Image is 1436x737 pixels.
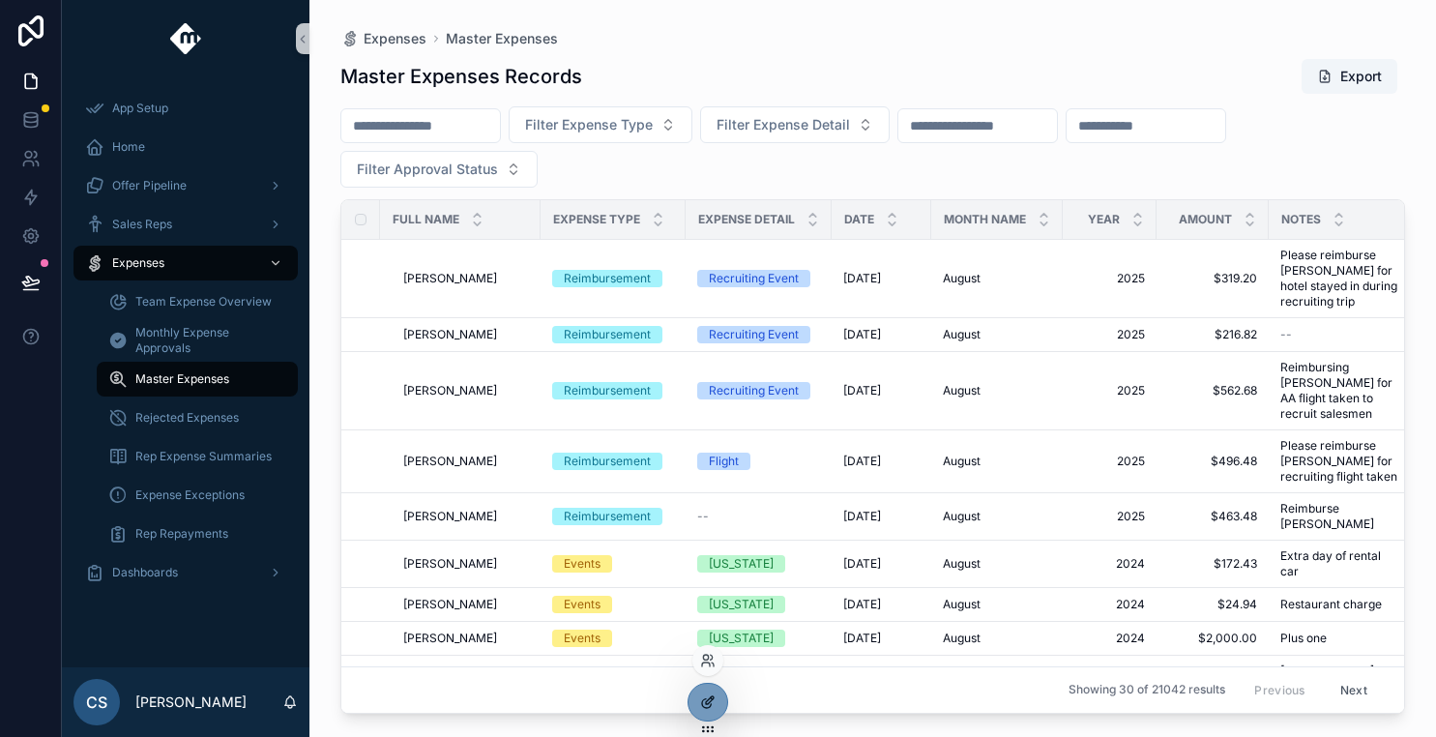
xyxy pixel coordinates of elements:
span: Month Name [944,212,1026,227]
a: [US_STATE] [697,555,820,573]
a: [US_STATE] [697,596,820,613]
span: August [943,383,981,398]
span: Full Name [393,212,459,227]
span: Plus one [1280,631,1327,646]
span: $562.68 [1168,383,1257,398]
a: 2025 [1074,509,1145,524]
a: [DATE] [843,631,920,646]
span: Filter Approval Status [357,160,498,179]
a: Offer Pipeline [73,168,298,203]
span: Showing 30 of 21042 results [1069,683,1225,698]
a: Rejected Expenses [97,400,298,435]
a: 2025 [1074,383,1145,398]
a: Reimbursement [552,508,674,525]
span: [PERSON_NAME]'s Flight [1280,663,1398,694]
div: Events [564,630,601,647]
div: scrollable content [62,77,309,615]
span: Sales Reps [112,217,172,232]
div: Reimbursement [564,508,651,525]
span: $2,000.00 [1168,631,1257,646]
a: [US_STATE] [697,630,820,647]
div: [US_STATE] [709,630,774,647]
h1: Master Expenses Records [340,63,582,90]
div: Reimbursement [564,382,651,399]
span: [DATE] [843,509,881,524]
a: [DATE] [843,454,920,469]
span: Expenses [112,255,164,271]
a: [DATE] [843,327,920,342]
span: Expenses [364,29,426,48]
a: 2025 [1074,454,1145,469]
a: Events [552,555,674,573]
a: Recruiting Event [697,382,820,399]
a: Reimburse [PERSON_NAME] [1280,501,1398,532]
a: [DATE] [843,556,920,572]
a: Please reimburse [PERSON_NAME] for recruiting flight taken [1280,438,1398,485]
span: -- [697,509,709,524]
a: Team Expense Overview [97,284,298,319]
span: Please reimburse [PERSON_NAME] for hotel stayed in during recruiting trip [1280,248,1398,310]
span: Rep Expense Summaries [135,449,272,464]
button: Select Button [340,151,538,188]
span: August [943,327,981,342]
a: Master Expenses [97,362,298,397]
a: [PERSON_NAME] [403,509,529,524]
span: $496.48 [1168,454,1257,469]
div: Recruiting Event [709,382,799,399]
a: Reimbursement [552,326,674,343]
a: [PERSON_NAME] [403,597,529,612]
span: [DATE] [843,556,881,572]
a: August [943,556,1051,572]
span: August [943,631,981,646]
span: Home [112,139,145,155]
a: Reimbursement [552,382,674,399]
div: Recruiting Event [709,270,799,287]
a: Home [73,130,298,164]
a: -- [697,509,820,524]
a: Expense Exceptions [97,478,298,513]
span: August [943,509,981,524]
a: [DATE] [843,597,920,612]
a: August [943,383,1051,398]
div: Events [564,555,601,573]
span: August [943,556,981,572]
a: 2024 [1074,597,1145,612]
a: Expenses [340,29,426,48]
span: [PERSON_NAME] [403,597,497,612]
a: $463.48 [1168,509,1257,524]
span: August [943,597,981,612]
span: App Setup [112,101,168,116]
span: $319.20 [1168,271,1257,286]
button: Next [1327,675,1381,705]
span: Team Expense Overview [135,294,272,310]
p: [PERSON_NAME] [135,693,247,712]
div: Reimbursement [564,326,651,343]
a: 2025 [1074,271,1145,286]
a: Master Expenses [446,29,558,48]
a: Recruiting Event [697,326,820,343]
a: Events [552,596,674,613]
a: August [943,597,1051,612]
span: [PERSON_NAME] [403,454,497,469]
a: Monthly Expense Approvals [97,323,298,358]
a: Reimbursing [PERSON_NAME] for AA flight taken to recruit salesmen [1280,360,1398,422]
span: Expense Type [553,212,640,227]
span: Monthly Expense Approvals [135,325,278,356]
span: Expense Detail [698,212,795,227]
a: 2025 [1074,327,1145,342]
a: 2024 [1074,631,1145,646]
a: -- [1280,327,1398,342]
div: Reimbursement [564,453,651,470]
a: August [943,631,1051,646]
img: App logo [170,23,202,54]
button: Select Button [700,106,890,143]
span: Dashboards [112,565,178,580]
a: [PERSON_NAME] [403,271,529,286]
